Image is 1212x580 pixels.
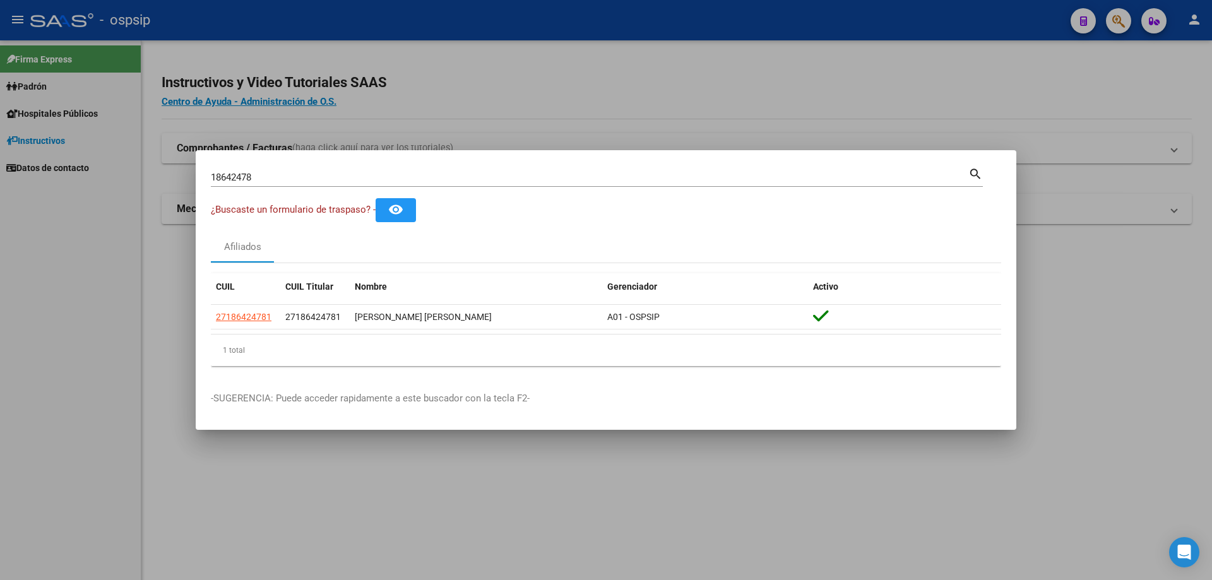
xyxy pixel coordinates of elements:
[968,165,983,181] mat-icon: search
[813,281,838,292] span: Activo
[602,273,808,300] datatable-header-cell: Gerenciador
[388,202,403,217] mat-icon: remove_red_eye
[285,281,333,292] span: CUIL Titular
[1169,537,1199,567] div: Open Intercom Messenger
[211,204,376,215] span: ¿Buscaste un formulario de traspaso? -
[808,273,1001,300] datatable-header-cell: Activo
[607,281,657,292] span: Gerenciador
[285,312,341,322] span: 27186424781
[224,240,261,254] div: Afiliados
[350,273,602,300] datatable-header-cell: Nombre
[280,273,350,300] datatable-header-cell: CUIL Titular
[355,281,387,292] span: Nombre
[211,273,280,300] datatable-header-cell: CUIL
[211,391,1001,406] p: -SUGERENCIA: Puede acceder rapidamente a este buscador con la tecla F2-
[211,334,1001,366] div: 1 total
[216,312,271,322] span: 27186424781
[216,281,235,292] span: CUIL
[607,312,660,322] span: A01 - OSPSIP
[355,310,597,324] div: [PERSON_NAME] [PERSON_NAME]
